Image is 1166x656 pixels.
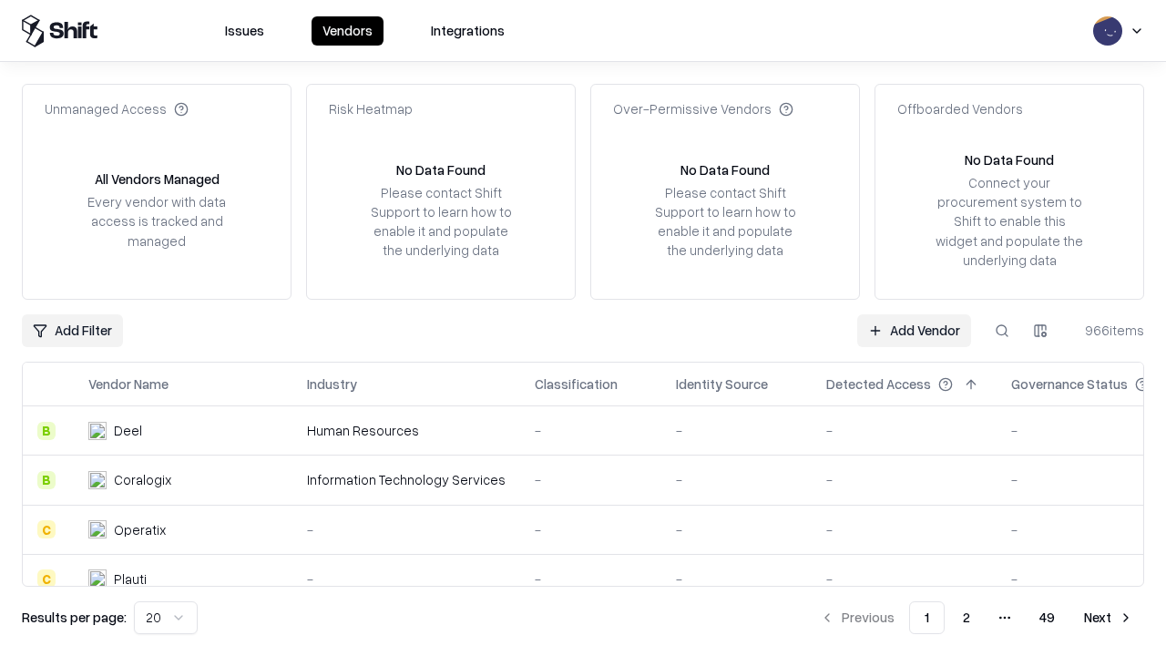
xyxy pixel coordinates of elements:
nav: pagination [809,601,1144,634]
div: Connect your procurement system to Shift to enable this widget and populate the underlying data [934,173,1085,270]
div: - [676,520,797,539]
div: - [535,421,647,440]
button: Add Filter [22,314,123,347]
div: Every vendor with data access is tracked and managed [81,192,232,250]
div: 966 items [1071,321,1144,340]
div: Detected Access [826,374,931,394]
div: Identity Source [676,374,768,394]
div: No Data Found [680,160,770,179]
div: Offboarded Vendors [897,99,1023,118]
button: Next [1073,601,1144,634]
div: - [826,569,982,589]
div: Please contact Shift Support to learn how to enable it and populate the underlying data [649,183,801,261]
div: Deel [114,421,142,440]
div: Please contact Shift Support to learn how to enable it and populate the underlying data [365,183,517,261]
button: 2 [948,601,985,634]
div: - [676,569,797,589]
div: - [826,421,982,440]
div: - [676,470,797,489]
div: - [535,470,647,489]
p: Results per page: [22,608,127,627]
div: Coralogix [114,470,171,489]
div: - [535,569,647,589]
img: Coralogix [88,471,107,489]
a: Add Vendor [857,314,971,347]
div: C [37,569,56,588]
div: No Data Found [396,160,486,179]
div: Industry [307,374,357,394]
div: No Data Found [965,150,1054,169]
div: Governance Status [1011,374,1128,394]
div: Information Technology Services [307,470,506,489]
button: 49 [1025,601,1069,634]
img: Plauti [88,569,107,588]
div: - [676,421,797,440]
div: Vendor Name [88,374,169,394]
button: 1 [909,601,945,634]
div: Risk Heatmap [329,99,413,118]
img: Deel [88,422,107,440]
div: Over-Permissive Vendors [613,99,793,118]
div: B [37,471,56,489]
button: Vendors [312,16,384,46]
div: C [37,520,56,538]
div: All Vendors Managed [95,169,220,189]
div: - [826,520,982,539]
div: Human Resources [307,421,506,440]
div: Unmanaged Access [45,99,189,118]
div: - [826,470,982,489]
img: Operatix [88,520,107,538]
div: Classification [535,374,618,394]
div: - [307,569,506,589]
div: Operatix [114,520,166,539]
button: Issues [214,16,275,46]
div: B [37,422,56,440]
div: - [307,520,506,539]
div: - [535,520,647,539]
button: Integrations [420,16,516,46]
div: Plauti [114,569,147,589]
